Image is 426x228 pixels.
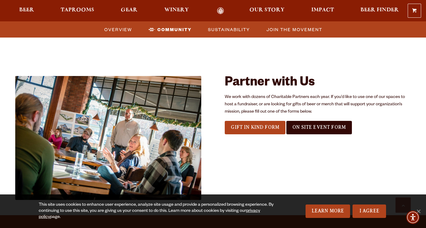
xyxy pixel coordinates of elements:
[164,8,189,13] span: Winery
[209,7,232,14] a: Odell Home
[39,209,260,220] a: privacy policy
[249,8,285,13] span: Our Story
[225,76,411,91] h2: Partner with Us
[117,7,141,14] a: Gear
[263,25,325,34] a: Join the Movement
[19,8,34,13] span: Beer
[101,25,135,34] a: Overview
[231,125,279,130] span: Gift In Kind Form
[245,7,288,14] a: Our Story
[353,204,386,218] a: I Agree
[307,7,338,14] a: Impact
[311,8,334,13] span: Impact
[121,8,138,13] span: Gear
[225,121,285,134] a: Gift In Kind Form
[225,94,411,116] p: We work with dozens of Charitable Partners each year. If you’d like to use one of our spaces to h...
[286,121,352,134] a: On Site Event Form
[267,25,322,34] span: Join the Movement
[104,25,132,34] span: Overview
[306,204,350,218] a: Learn More
[292,125,346,130] span: On Site Event Form
[204,25,253,34] a: Sustainability
[208,25,250,34] span: Sustainability
[61,8,94,13] span: Taprooms
[356,7,403,14] a: Beer Finder
[360,8,399,13] span: Beer Finder
[15,7,38,14] a: Beer
[160,7,193,14] a: Winery
[157,25,192,34] span: Community
[57,7,98,14] a: Taprooms
[39,202,276,220] div: This site uses cookies to enhance user experience, analyze site usage and provide a personalized ...
[15,76,201,200] img: House Beer Built
[145,25,195,34] a: Community
[406,211,420,224] div: Accessibility Menu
